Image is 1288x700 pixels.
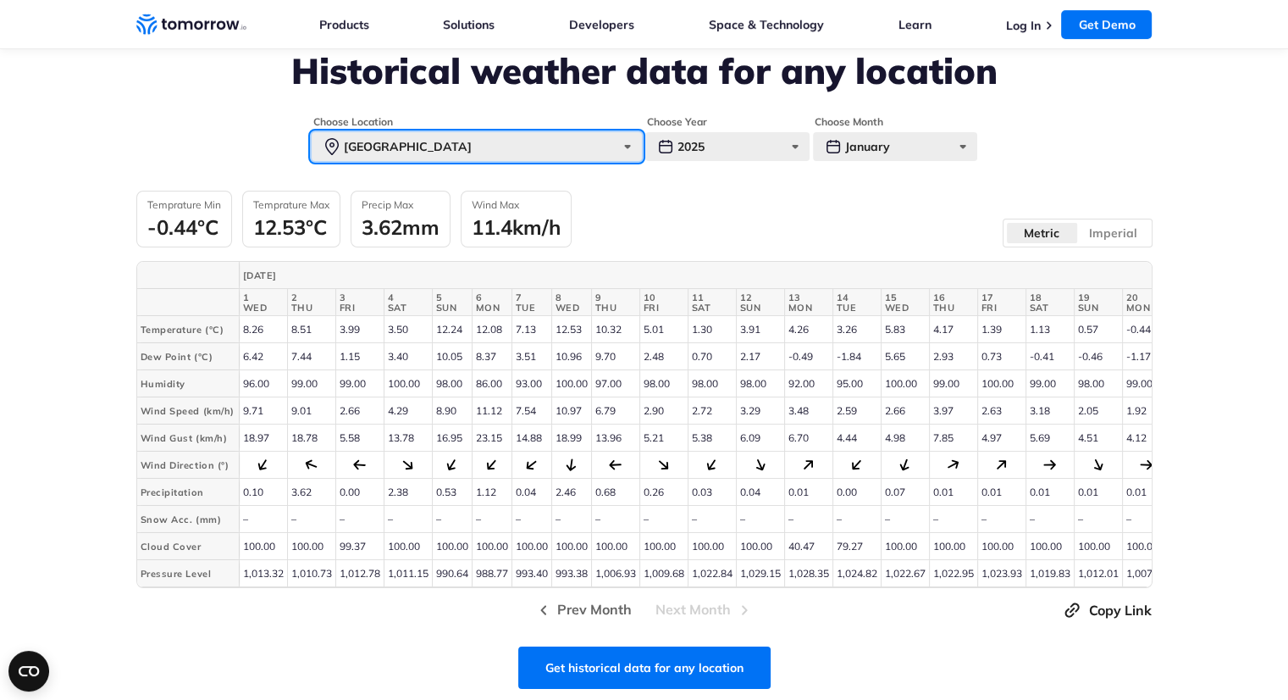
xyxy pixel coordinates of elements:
td: 2.38 [384,479,432,506]
td: 2.72 [688,397,736,425]
td: 3.91 [736,316,784,343]
th: Temperature (°C) [137,316,239,343]
span: MON [1126,303,1167,313]
td: 99.37 [335,533,384,560]
td: 8.90 [432,397,472,425]
td: 0.53 [432,479,472,506]
td: 6.09 [736,425,784,452]
h3: Temprature Max [253,198,329,211]
span: SUN [1078,303,1119,313]
td: – [239,506,287,533]
th: Pressure Level [137,560,239,587]
td: – [688,506,736,533]
span: 15 [885,292,926,303]
span: 12 [740,292,781,303]
td: 40.47 [784,533,832,560]
td: 0.00 [335,479,384,506]
div: 153.98° [1089,456,1106,473]
span: 17 [981,292,1022,303]
td: – [929,506,977,533]
td: -0.44 [1122,316,1170,343]
td: 100.00 [977,533,1025,560]
td: 1.92 [1122,397,1170,425]
td: – [736,506,784,533]
div: January [813,132,977,161]
td: 5.65 [881,343,929,370]
td: 4.17 [929,316,977,343]
td: 4.12 [1122,425,1170,452]
td: 1.13 [1025,316,1074,343]
legend: Choose Year [645,115,709,129]
td: 2.63 [977,397,1025,425]
td: 0.04 [511,479,551,506]
td: 2.93 [929,343,977,370]
td: 1,019.83 [1025,560,1074,587]
td: 7.13 [511,316,551,343]
legend: Choose Month [813,115,885,129]
td: 12.53 [551,316,591,343]
span: MON [788,303,829,313]
td: 10.32 [591,316,639,343]
td: 100.00 [384,533,432,560]
div: 2025 [645,132,810,161]
td: -0.49 [784,343,832,370]
div: 213.59° [703,456,721,474]
td: – [784,506,832,533]
td: 18.78 [287,425,335,452]
td: 4.98 [881,425,929,452]
td: 1,022.67 [881,560,929,587]
td: 100.00 [287,533,335,560]
span: WED [885,303,926,313]
td: 0.01 [1122,479,1170,506]
span: 5 [436,292,468,303]
td: 4.29 [384,397,432,425]
td: 1,022.84 [688,560,736,587]
td: – [881,506,929,533]
button: Prev Month [528,598,637,621]
td: 97.00 [591,370,639,397]
td: 1,007.32 [1122,560,1170,587]
td: 100.00 [929,533,977,560]
td: 10.96 [551,343,591,370]
td: 100.00 [1025,533,1074,560]
td: 99.00 [335,370,384,397]
button: Copy Link [1062,600,1153,620]
td: 1,012.78 [335,560,384,587]
td: 3.51 [511,343,551,370]
td: 12.24 [432,316,472,343]
div: 61.86° [944,456,961,473]
td: 100.00 [977,370,1025,397]
th: Cloud Cover [137,533,239,560]
a: Developers [569,17,634,32]
td: 98.00 [432,370,472,397]
th: Dew Point (°C) [137,343,239,370]
span: THU [595,303,636,313]
td: 0.04 [736,479,784,506]
td: 23.15 [472,425,511,452]
td: 2.46 [551,479,591,506]
div: 11.4km/h [472,214,561,240]
td: 100.00 [239,533,287,560]
td: 3.62 [287,479,335,506]
div: 290.37° [303,457,319,473]
td: -1.17 [1122,343,1170,370]
td: 2.66 [881,397,929,425]
th: Humidity [137,370,239,397]
td: 98.00 [736,370,784,397]
span: 19 [1078,292,1119,303]
button: Open CMP widget [8,651,49,692]
td: 98.00 [1074,370,1122,397]
td: 0.68 [591,479,639,506]
td: 100.00 [551,533,591,560]
a: Space & Technology [709,17,824,32]
div: 129.27° [399,456,417,474]
td: 99.00 [1025,370,1074,397]
td: 98.00 [688,370,736,397]
td: 0.01 [929,479,977,506]
span: MON [476,303,508,313]
td: 8.26 [239,316,287,343]
td: – [639,506,688,533]
td: 3.26 [832,316,881,343]
div: 188.09° [564,458,578,472]
td: 9.70 [591,343,639,370]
